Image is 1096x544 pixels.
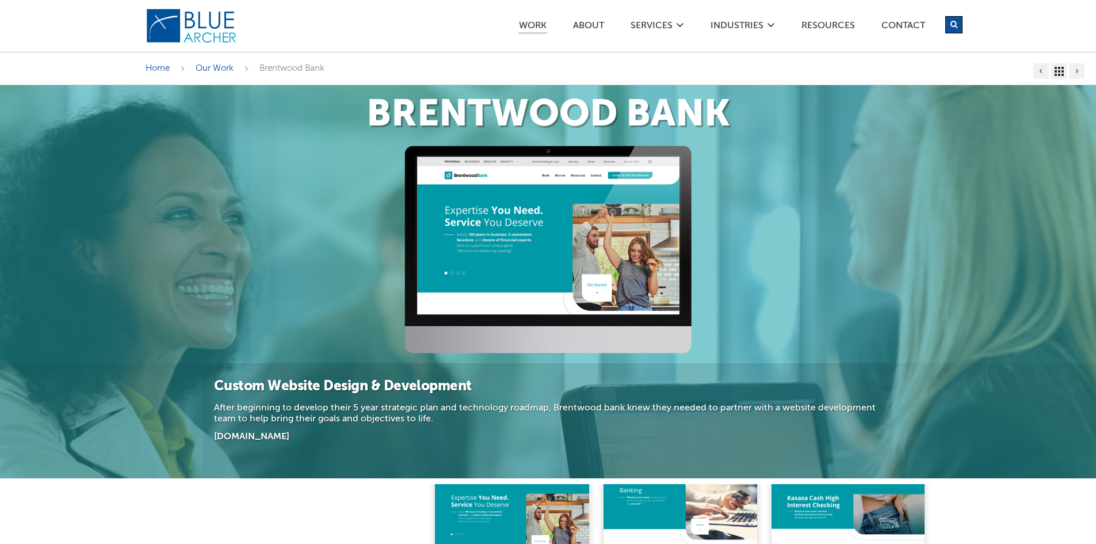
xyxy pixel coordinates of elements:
a: Industries [710,21,764,33]
a: [DOMAIN_NAME] [214,432,289,442]
p: After beginning to develop their 5 year strategic plan and technology roadmap, Brentwood bank kne... [214,403,881,425]
span: Brentwood Bank [259,64,324,73]
img: Blue Archer Logo [146,8,238,44]
a: Contact [881,21,926,33]
a: Work [518,21,547,34]
a: Resources [801,21,856,33]
a: Home [146,64,170,73]
a: ABOUT [572,21,605,33]
h1: Brentwood Bank [146,97,951,134]
a: Our Work [196,64,234,73]
a: SERVICES [630,21,673,33]
h3: Custom Website Design & Development [214,378,881,396]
